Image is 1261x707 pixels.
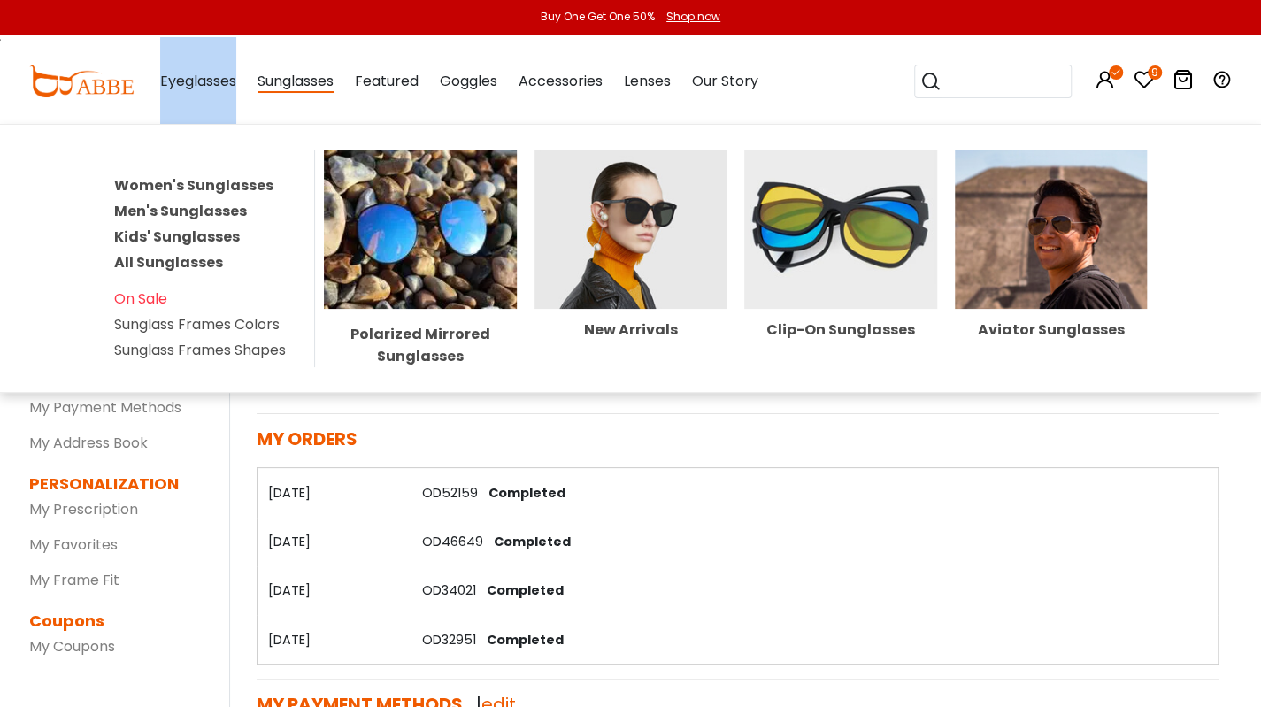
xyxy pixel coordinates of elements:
a: My Coupons [29,636,115,657]
span: Sunglasses [258,71,334,93]
a: All Sunglasses [114,252,223,273]
a: My Address Book [29,433,148,453]
span: Eyeglasses [160,71,236,91]
span: MY ORDERS [257,427,358,451]
span: Completed [479,581,563,599]
img: Clip-On Sunglasses [744,150,937,309]
a: On Sale [114,288,167,309]
a: My Prescription [29,499,138,519]
a: New Arrivals [534,218,727,336]
span: Lenses [624,71,671,91]
a: Sunglass Frames Colors [114,314,280,334]
div: Polarized Mirrored Sunglasses [324,323,517,367]
dt: PERSONALIZATION [29,472,204,496]
div: Shop now [666,9,720,25]
a: Sunglass Frames Shapes [114,340,286,360]
div: Buy One Get One 50% [541,9,655,25]
a: My Favorites [29,534,118,555]
span: Our Story [692,71,758,91]
th: [DATE] [258,566,411,615]
a: OD32951 [421,631,475,649]
a: Men's Sunglasses [114,201,247,221]
a: My Frame Fit [29,570,119,590]
img: Aviator Sunglasses [955,150,1148,309]
i: 9 [1148,65,1162,80]
span: Featured [355,71,419,91]
span: Completed [479,631,563,649]
a: Polarized Mirrored Sunglasses [324,218,517,366]
a: Clip-On Sunglasses [744,218,937,336]
th: [DATE] [258,518,411,566]
a: 9 [1134,73,1155,93]
img: abbeglasses.com [29,65,134,97]
div: Aviator Sunglasses [955,323,1148,337]
a: Aviator Sunglasses [955,218,1148,336]
a: OD34021 [421,581,475,599]
a: OD52159 [421,484,477,502]
div: New Arrivals [534,323,727,337]
img: Polarized Mirrored [324,150,517,309]
a: My Payment Methods [29,397,181,418]
div: Clip-On Sunglasses [744,323,937,337]
dt: Coupons [29,609,204,633]
a: Shop now [657,9,720,24]
span: Accessories [519,71,603,91]
img: New Arrivals [534,150,727,309]
a: Kids' Sunglasses [114,227,240,247]
span: Completed [481,484,565,502]
th: [DATE] [258,615,411,665]
span: Completed [486,533,570,550]
span: Goggles [440,71,497,91]
a: Women's Sunglasses [114,175,273,196]
a: OD46649 [421,533,482,550]
th: [DATE] [258,468,411,517]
